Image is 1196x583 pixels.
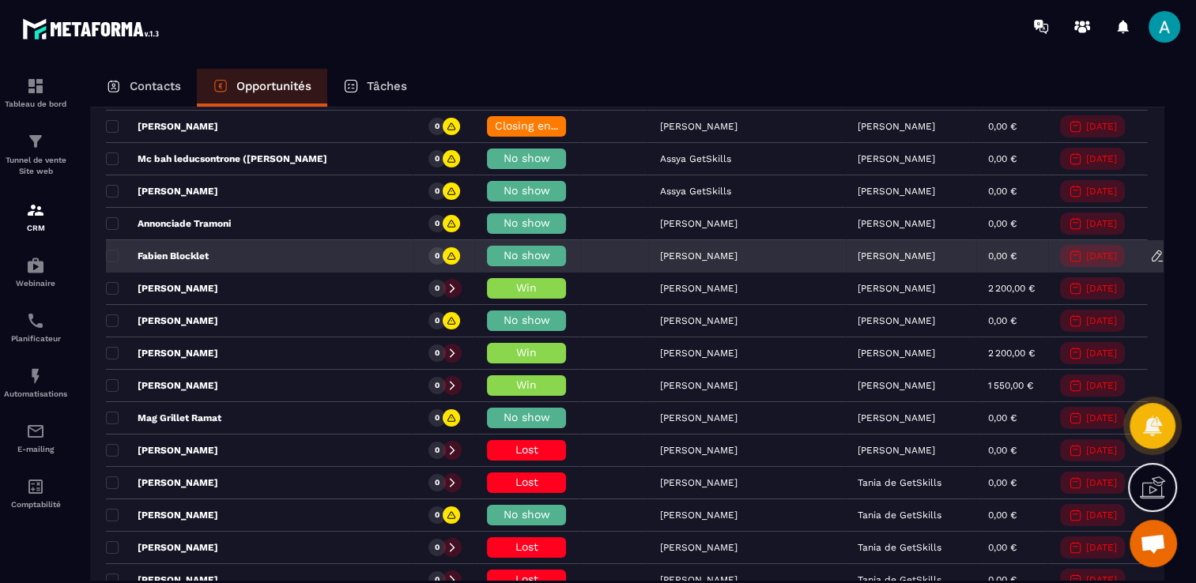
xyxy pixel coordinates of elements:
p: Tunnel de vente Site web [4,155,67,177]
p: 0,00 € [988,153,1017,164]
p: [DATE] [1086,542,1117,553]
p: 0 [435,218,440,229]
p: 0 [435,153,440,164]
div: Ouvrir le chat [1130,520,1177,567]
p: Tania de GetSkills [858,542,941,553]
p: [PERSON_NAME] [106,541,218,554]
p: [DATE] [1086,153,1117,164]
p: 0 [435,542,440,553]
p: [PERSON_NAME] [858,121,935,132]
p: 0,00 € [988,445,1017,456]
p: [PERSON_NAME] [106,282,218,295]
p: [PERSON_NAME] [858,445,935,456]
p: Tania de GetSkills [858,510,941,521]
p: Mag Grillet Ramat [106,412,221,424]
p: Opportunités [236,79,311,93]
span: Lost [515,476,538,488]
p: [PERSON_NAME] [106,444,218,457]
p: [DATE] [1086,250,1117,261]
span: Win [516,378,537,391]
p: Automatisations [4,389,67,398]
a: Contacts [90,69,197,107]
span: No show [503,152,549,164]
p: Comptabilité [4,500,67,509]
span: Win [516,281,537,294]
span: Win [516,346,537,359]
p: 0 [435,348,440,359]
a: formationformationTunnel de vente Site web [4,120,67,189]
p: 0 [435,186,440,197]
p: Mc bah leducsontrone ([PERSON_NAME] [106,152,327,165]
span: No show [503,508,549,521]
p: [PERSON_NAME] [106,120,218,133]
img: formation [26,132,45,151]
p: [PERSON_NAME] [858,315,935,326]
span: No show [503,314,549,326]
p: 0,00 € [988,250,1017,261]
span: Lost [515,540,538,553]
p: Tâches [367,79,407,93]
p: [PERSON_NAME] [106,476,218,489]
p: 2 200,00 € [988,283,1035,294]
span: No show [503,249,549,261]
p: [PERSON_NAME] [106,379,218,392]
a: accountantaccountantComptabilité [4,465,67,521]
p: Annonciade Tramoni [106,217,231,230]
p: [DATE] [1086,186,1117,197]
a: schedulerschedulerPlanificateur [4,299,67,355]
p: 0,00 € [988,542,1017,553]
p: 0,00 € [988,477,1017,488]
a: formationformationTableau de bord [4,65,67,120]
span: No show [503,216,549,229]
p: Planificateur [4,334,67,343]
img: accountant [26,477,45,496]
p: Contacts [130,79,181,93]
span: Closing en cours [495,119,585,132]
img: scheduler [26,311,45,330]
span: No show [503,411,549,423]
img: automations [26,367,45,386]
p: E-mailing [4,445,67,453]
p: 1 550,00 € [988,380,1033,391]
p: 2 200,00 € [988,348,1035,359]
p: Webinaire [4,279,67,288]
span: No show [503,184,549,197]
p: 0,00 € [988,121,1017,132]
a: automationsautomationsAutomatisations [4,355,67,410]
p: 0 [435,412,440,423]
p: [DATE] [1086,412,1117,423]
p: 0 [435,283,440,294]
p: 0,00 € [988,412,1017,423]
p: [DATE] [1086,380,1117,391]
p: [PERSON_NAME] [106,509,218,521]
p: 0 [435,477,440,488]
p: [PERSON_NAME] [858,348,935,359]
p: 0,00 € [988,510,1017,521]
p: [PERSON_NAME] [858,218,935,229]
p: 0 [435,121,440,132]
p: [DATE] [1086,218,1117,229]
a: Tâches [327,69,423,107]
p: Fabien Blocklet [106,250,209,262]
p: [PERSON_NAME] [858,153,935,164]
p: 0 [435,315,440,326]
p: [PERSON_NAME] [858,412,935,423]
p: [DATE] [1086,121,1117,132]
p: 0 [435,250,440,261]
p: 0 [435,510,440,521]
p: [DATE] [1086,315,1117,326]
p: [DATE] [1086,283,1117,294]
a: automationsautomationsWebinaire [4,244,67,299]
p: 0,00 € [988,218,1017,229]
p: 0 [435,380,440,391]
p: [PERSON_NAME] [106,185,218,197]
img: formation [26,77,45,96]
p: [DATE] [1086,348,1117,359]
p: [PERSON_NAME] [858,380,935,391]
img: email [26,422,45,441]
a: formationformationCRM [4,189,67,244]
a: emailemailE-mailing [4,410,67,465]
p: [DATE] [1086,510,1117,521]
p: [PERSON_NAME] [106,347,218,359]
p: 0,00 € [988,186,1017,197]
